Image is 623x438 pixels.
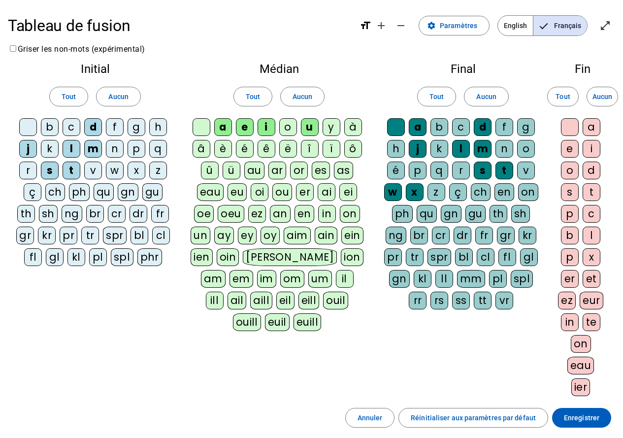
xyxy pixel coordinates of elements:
[427,21,436,30] mat-icon: settings
[62,91,76,102] span: Tout
[475,227,493,244] div: fr
[406,183,424,201] div: x
[214,140,232,158] div: è
[344,118,362,136] div: à
[131,227,148,244] div: bl
[236,140,254,158] div: é
[571,335,591,353] div: on
[435,270,453,288] div: ll
[429,91,444,102] span: Tout
[410,227,428,244] div: br
[243,248,337,266] div: [PERSON_NAME]
[118,183,138,201] div: gn
[395,20,407,32] mat-icon: remove
[583,248,600,266] div: x
[96,87,140,106] button: Aucun
[246,91,260,102] span: Tout
[495,118,513,136] div: f
[340,205,360,223] div: on
[111,248,133,266] div: spl
[464,87,508,106] button: Aucun
[10,45,16,52] input: Griser les non-mots (expérimental)
[595,16,615,35] button: Entrer en plein écran
[583,118,600,136] div: a
[62,205,82,223] div: ng
[128,140,145,158] div: p
[228,183,247,201] div: eu
[284,227,311,244] div: aim
[409,118,426,136] div: a
[471,183,491,201] div: ch
[230,270,253,288] div: em
[86,205,104,223] div: br
[142,183,163,201] div: gu
[432,227,450,244] div: cr
[411,412,536,424] span: Réinitialiser aux paramètres par défaut
[24,248,42,266] div: fl
[41,118,59,136] div: b
[272,183,292,201] div: ou
[558,292,576,309] div: ez
[406,248,424,266] div: tr
[561,227,579,244] div: b
[8,44,145,54] label: Griser les non-mots (expérimental)
[387,162,405,179] div: é
[191,248,213,266] div: ien
[583,227,600,244] div: l
[465,205,486,223] div: gu
[38,227,56,244] div: kr
[206,292,224,309] div: ill
[571,378,590,396] div: ier
[561,313,579,331] div: in
[409,162,426,179] div: p
[8,10,352,41] h1: Tableau de fusion
[236,118,254,136] div: e
[152,227,170,244] div: cl
[190,63,368,75] h2: Médian
[556,91,570,102] span: Tout
[452,140,470,158] div: l
[41,162,59,179] div: s
[19,162,37,179] div: r
[223,162,240,179] div: ü
[389,270,410,288] div: gn
[103,227,127,244] div: spr
[41,140,59,158] div: k
[89,248,107,266] div: pl
[39,205,58,223] div: sh
[474,292,492,309] div: tt
[106,140,124,158] div: n
[561,270,579,288] div: er
[561,162,579,179] div: o
[137,248,163,266] div: phr
[391,16,411,35] button: Diminuer la taille de la police
[323,140,340,158] div: ï
[490,205,507,223] div: th
[457,270,485,288] div: mm
[315,227,338,244] div: ain
[108,205,126,223] div: cr
[580,292,603,309] div: eur
[45,183,65,201] div: ch
[63,140,80,158] div: l
[384,183,402,201] div: w
[268,162,286,179] div: ar
[238,227,257,244] div: ey
[19,140,37,158] div: j
[392,205,413,223] div: ph
[430,140,448,158] div: k
[258,140,275,158] div: ê
[449,183,467,201] div: ç
[84,140,102,158] div: m
[308,270,332,288] div: um
[497,227,515,244] div: gr
[345,408,395,428] button: Annuler
[495,162,513,179] div: t
[384,63,542,75] h2: Final
[270,205,291,223] div: an
[290,162,308,179] div: or
[587,87,618,106] button: Aucun
[561,248,579,266] div: p
[280,87,325,106] button: Aucun
[454,227,471,244] div: dr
